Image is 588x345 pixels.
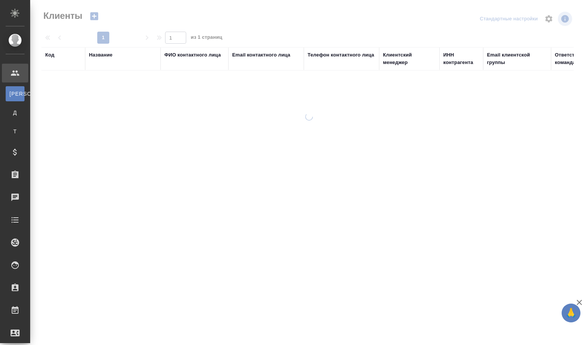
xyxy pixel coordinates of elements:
[487,51,547,66] div: Email клиентской группы
[89,51,112,59] div: Название
[164,51,221,59] div: ФИО контактного лица
[562,304,580,322] button: 🙏
[45,51,54,59] div: Код
[6,105,24,120] a: Д
[232,51,290,59] div: Email контактного лица
[9,90,21,98] span: [PERSON_NAME]
[308,51,374,59] div: Телефон контактного лица
[383,51,436,66] div: Клиентский менеджер
[6,124,24,139] a: Т
[9,128,21,135] span: Т
[443,51,479,66] div: ИНН контрагента
[6,86,24,101] a: [PERSON_NAME]
[565,305,577,321] span: 🙏
[9,109,21,116] span: Д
